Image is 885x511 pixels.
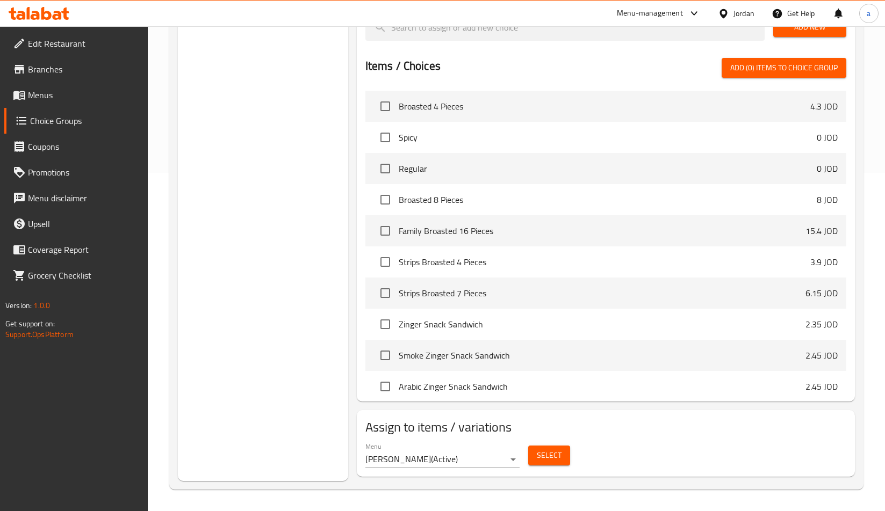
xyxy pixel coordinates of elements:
span: Select choice [374,126,397,149]
span: Promotions [28,166,139,179]
span: Grocery Checklist [28,269,139,282]
a: Edit Restaurant [4,31,148,56]
span: Regular [399,162,817,175]
span: Select choice [374,95,397,118]
p: 15.4 JOD [805,224,838,237]
span: Select choice [374,251,397,273]
p: 8 JOD [817,193,838,206]
span: Select choice [374,375,397,398]
span: Select choice [374,282,397,304]
span: Select [537,449,562,462]
a: Coupons [4,134,148,159]
span: 1.0.0 [33,298,50,312]
span: Select choice [374,344,397,367]
span: Choice Groups [30,114,139,127]
span: Broasted 4 Pieces [399,100,810,113]
button: Add New [773,17,846,37]
span: Strips Broasted 4 Pieces [399,255,810,268]
p: 0 JOD [817,162,838,175]
button: Select [528,446,570,465]
a: Branches [4,56,148,82]
span: Select choice [374,157,397,180]
a: Grocery Checklist [4,262,148,288]
span: Coverage Report [28,243,139,256]
span: a [867,8,870,19]
a: Promotions [4,159,148,185]
span: Smoke Zinger Snack Sandwich [399,349,805,362]
span: Add New [782,20,838,34]
p: 4.3 JOD [810,100,838,113]
span: Strips Broasted 7 Pieces [399,287,805,300]
p: 0 JOD [817,131,838,144]
span: Version: [5,298,32,312]
a: Menus [4,82,148,108]
span: Get support on: [5,317,55,331]
h2: Items / Choices [365,58,441,74]
div: Menu-management [617,7,683,20]
p: 2.45 JOD [805,380,838,393]
p: 6.15 JOD [805,287,838,300]
span: Edit Restaurant [28,37,139,50]
span: Coupons [28,140,139,153]
span: Upsell [28,217,139,230]
label: Menu [365,443,381,450]
span: Select choice [374,313,397,335]
span: Broasted 8 Pieces [399,193,817,206]
p: 2.35 JOD [805,318,838,331]
h2: Assign to items / variations [365,419,846,436]
span: Select choice [374,220,397,242]
a: Coverage Report [4,237,148,262]
a: Support.OpsPlatform [5,327,74,341]
span: Menus [28,89,139,101]
a: Upsell [4,211,148,237]
span: Select choice [374,188,397,211]
a: Choice Groups [4,108,148,134]
span: Menu disclaimer [28,192,139,205]
a: Menu disclaimer [4,185,148,211]
button: Add (0) items to choice group [722,58,846,78]
p: 2.45 JOD [805,349,838,362]
span: Family Broasted 16 Pieces [399,224,805,237]
div: [PERSON_NAME](Active) [365,451,520,468]
span: Add (0) items to choice group [730,61,838,75]
span: Branches [28,63,139,76]
p: 3.9 JOD [810,255,838,268]
input: search [365,13,765,41]
span: Zinger Snack Sandwich [399,318,805,331]
span: Spicy [399,131,817,144]
div: Jordan [733,8,754,19]
span: Arabic Zinger Snack Sandwich [399,380,805,393]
